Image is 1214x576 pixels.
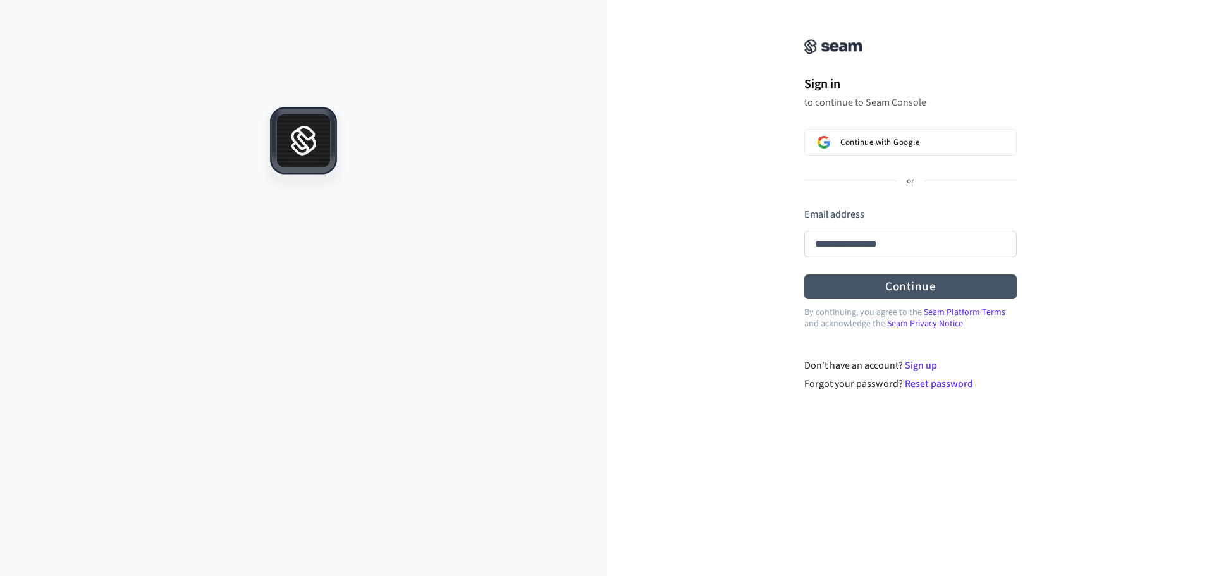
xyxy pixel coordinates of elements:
[840,137,919,147] span: Continue with Google
[804,207,864,221] label: Email address
[804,75,1017,94] h1: Sign in
[804,129,1017,156] button: Sign in with GoogleContinue with Google
[804,39,862,54] img: Seam Console
[905,358,937,372] a: Sign up
[804,96,1017,109] p: to continue to Seam Console
[924,306,1005,319] a: Seam Platform Terms
[887,317,963,330] a: Seam Privacy Notice
[907,176,914,187] p: or
[804,358,1017,373] div: Don't have an account?
[818,136,830,149] img: Sign in with Google
[804,307,1017,329] p: By continuing, you agree to the and acknowledge the .
[804,376,1017,391] div: Forgot your password?
[804,274,1017,299] button: Continue
[905,377,973,391] a: Reset password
